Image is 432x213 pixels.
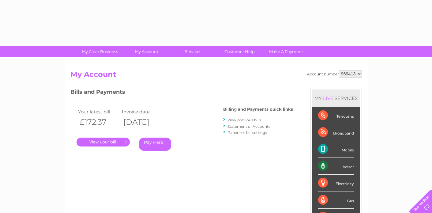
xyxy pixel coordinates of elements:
a: My Account [121,46,172,57]
div: Electricity [318,175,354,192]
th: [DATE] [120,116,164,128]
a: . [77,138,130,146]
div: Account number [307,70,362,78]
h4: Billing and Payments quick links [223,107,293,112]
a: Paperless bill settings [227,130,267,135]
div: Gas [318,192,354,209]
h2: My Account [70,70,362,82]
td: Your latest bill [77,108,121,116]
div: Mobile [318,141,354,158]
a: My Clear Business [75,46,125,57]
a: Pay Here [139,138,171,151]
div: Broadband [318,124,354,141]
th: £172.37 [77,116,121,128]
a: Customer Help [214,46,265,57]
div: Telecoms [318,107,354,124]
a: View previous bills [227,118,261,122]
a: Statement of Accounts [227,124,270,129]
div: Water [318,158,354,175]
a: Services [168,46,218,57]
div: MY SERVICES [312,89,360,107]
h3: Bills and Payments [70,88,293,98]
td: Invoice date [120,108,164,116]
div: LIVE [322,95,335,101]
a: Make A Payment [261,46,311,57]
